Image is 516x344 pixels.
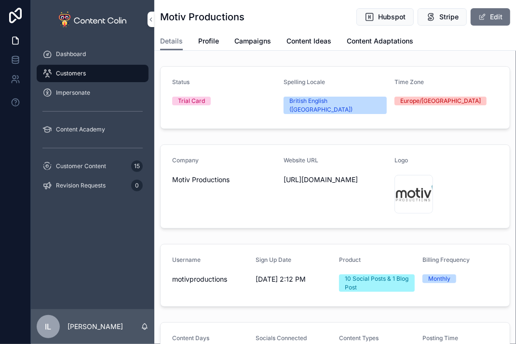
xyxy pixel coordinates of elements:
[339,256,361,263] span: Product
[178,97,205,105] div: Trial Card
[37,84,149,101] a: Impersonate
[31,39,154,207] div: scrollable content
[45,321,52,332] span: IL
[37,121,149,138] a: Content Academy
[172,78,190,86] span: Status
[172,274,248,284] span: motivproductions
[56,162,106,170] span: Customer Content
[428,274,450,283] div: Monthly
[339,334,379,342] span: Content Types
[286,36,331,46] span: Content Ideas
[172,256,201,263] span: Username
[347,32,413,52] a: Content Adaptations
[256,256,291,263] span: Sign Up Date
[131,180,143,191] div: 0
[394,157,408,164] span: Logo
[198,32,219,52] a: Profile
[471,8,510,26] button: Edit
[37,65,149,82] a: Customers
[286,32,331,52] a: Content Ideas
[37,158,149,175] a: Customer Content15
[418,8,467,26] button: Stripe
[289,97,381,114] div: British English ([GEOGRAPHIC_DATA])
[284,157,318,164] span: Website URL
[160,32,183,51] a: Details
[131,160,143,172] div: 15
[172,334,209,342] span: Content Days
[378,12,406,22] span: Hubspot
[422,256,470,263] span: Billing Frequency
[400,97,481,105] div: Europe/[GEOGRAPHIC_DATA]
[356,8,414,26] button: Hubspot
[422,334,458,342] span: Posting Time
[198,36,219,46] span: Profile
[256,274,331,284] span: [DATE] 2:12 PM
[37,45,149,63] a: Dashboard
[56,50,86,58] span: Dashboard
[256,334,307,342] span: Socials Connected
[56,126,105,133] span: Content Academy
[59,12,126,27] img: App logo
[284,175,387,185] span: [URL][DOMAIN_NAME]
[37,177,149,194] a: Revision Requests0
[56,182,106,189] span: Revision Requests
[394,78,424,86] span: Time Zone
[439,12,459,22] span: Stripe
[160,10,244,24] h1: Motiv Productions
[347,36,413,46] span: Content Adaptations
[172,175,276,185] span: Motiv Productions
[56,89,90,97] span: Impersonate
[234,32,271,52] a: Campaigns
[345,274,409,292] div: 10 Social Posts & 1 Blog Post
[160,36,183,46] span: Details
[172,157,199,164] span: Company
[68,322,123,331] p: [PERSON_NAME]
[284,78,325,86] span: Spelling Locale
[234,36,271,46] span: Campaigns
[56,70,86,77] span: Customers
